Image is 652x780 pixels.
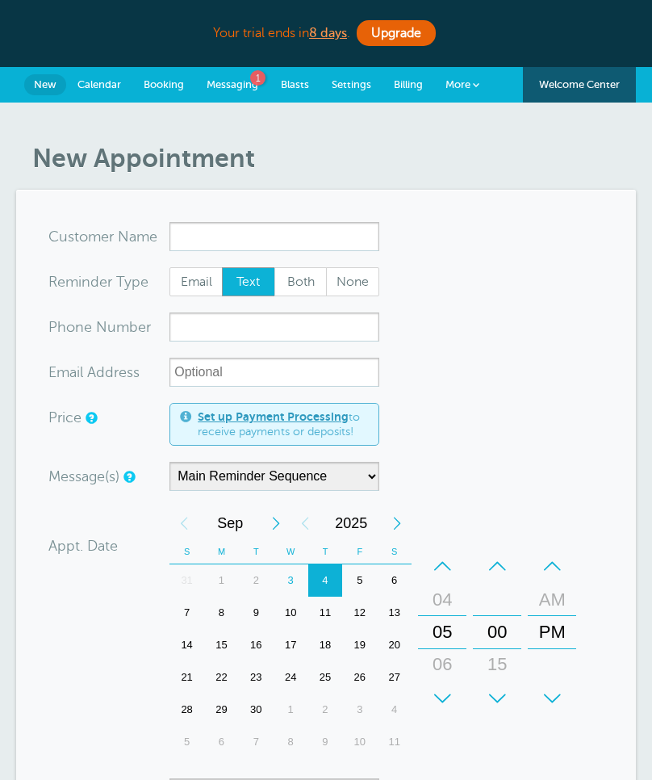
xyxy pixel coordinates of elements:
div: 25 [308,661,343,694]
div: Tuesday, September 2 [239,564,274,597]
label: Message(s) [48,469,119,484]
a: Welcome Center [523,67,636,103]
span: None [327,268,378,296]
span: Cus [48,229,74,244]
label: Reminder Type [48,275,148,289]
div: 04 [423,584,462,616]
div: Saturday, September 27 [377,661,412,694]
div: 26 [342,661,377,694]
div: 6 [204,726,239,758]
div: Monday, September 29 [204,694,239,726]
div: 10 [342,726,377,758]
div: Sunday, September 28 [169,694,204,726]
div: 7 [169,597,204,629]
a: Calendar [66,67,132,103]
div: Monday, September 15 [204,629,239,661]
div: Thursday, September 11 [308,597,343,629]
span: Email [170,268,222,296]
div: 4 [308,564,343,597]
span: More [445,78,470,90]
a: New [24,74,66,95]
div: 06 [423,648,462,681]
div: Thursday, October 9 [308,726,343,758]
div: Friday, October 3 [342,694,377,726]
div: Your trial ends in . [16,16,636,51]
th: S [377,539,412,564]
div: 05 [423,616,462,648]
div: AM [533,584,571,616]
div: Tuesday, September 23 [239,661,274,694]
b: 8 days [309,26,347,40]
a: Messaging 1 [195,67,270,103]
div: Previous Month [169,507,199,539]
div: 30 [239,694,274,726]
span: Blasts [281,78,309,90]
a: Blasts [270,67,320,103]
span: Text [223,268,274,296]
a: Upgrade [357,20,436,46]
div: 24 [274,661,308,694]
div: Wednesday, October 1 [274,694,308,726]
div: 28 [169,694,204,726]
div: 2 [239,564,274,597]
div: 31 [169,564,204,597]
div: Saturday, September 6 [377,564,412,597]
div: Thursday, September 18 [308,629,343,661]
a: Settings [320,67,382,103]
div: Next Month [261,507,290,539]
div: 4 [377,694,412,726]
div: 30 [478,681,516,713]
div: 5 [342,564,377,597]
div: 22 [204,661,239,694]
div: Friday, September 26 [342,661,377,694]
span: Ema [48,365,77,380]
div: Sunday, September 7 [169,597,204,629]
h1: New Appointment [32,143,636,174]
div: Friday, September 12 [342,597,377,629]
a: Set up Payment Processing [198,410,349,423]
div: 2 [308,694,343,726]
div: Tuesday, October 7 [239,726,274,758]
div: 00 [478,616,516,648]
div: Today, Wednesday, September 3 [274,564,308,597]
span: Billing [394,78,423,90]
div: 13 [377,597,412,629]
span: to receive payments or deposits! [198,410,369,438]
div: 16 [239,629,274,661]
label: Both [274,267,328,296]
div: Next Year [382,507,412,539]
div: Tuesday, September 9 [239,597,274,629]
a: Billing [382,67,434,103]
div: 12 [342,597,377,629]
div: 23 [239,661,274,694]
label: Text [222,267,275,296]
div: 17 [274,629,308,661]
th: F [342,539,377,564]
div: 1 [274,694,308,726]
div: Wednesday, September 24 [274,661,308,694]
span: il Add [77,365,114,380]
div: 6 [377,564,412,597]
div: mber [48,312,169,342]
div: Thursday, September 4 [308,564,343,597]
div: Friday, September 19 [342,629,377,661]
div: Friday, October 10 [342,726,377,758]
div: 11 [377,726,412,758]
div: 1 [204,564,239,597]
div: 5 [169,726,204,758]
div: PM [533,616,571,648]
span: Calendar [77,78,121,90]
div: ame [48,222,169,251]
span: tomer N [74,229,129,244]
div: Saturday, October 11 [377,726,412,758]
div: Sunday, October 5 [169,726,204,758]
div: 15 [204,629,239,661]
div: 8 [274,726,308,758]
div: 7 [239,726,274,758]
div: Friday, September 5 [342,564,377,597]
div: Minutes [473,550,521,715]
div: Monday, October 6 [204,726,239,758]
div: 21 [169,661,204,694]
div: 3 [342,694,377,726]
div: 3 [274,564,308,597]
